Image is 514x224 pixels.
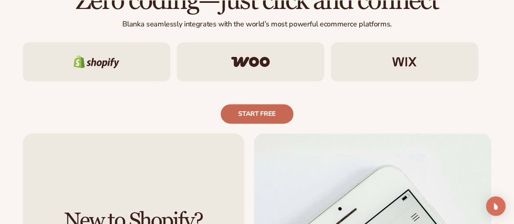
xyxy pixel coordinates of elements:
img: Wix logo. [392,57,416,67]
a: Start free [221,104,293,124]
div: Open Intercom Messenger [486,196,505,216]
p: Blanka seamlessly integrates with the world’s most powerful ecommerce platforms. [23,20,491,29]
img: Shopify logo. [74,55,119,68]
img: Woo commerce logo. [231,57,270,67]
